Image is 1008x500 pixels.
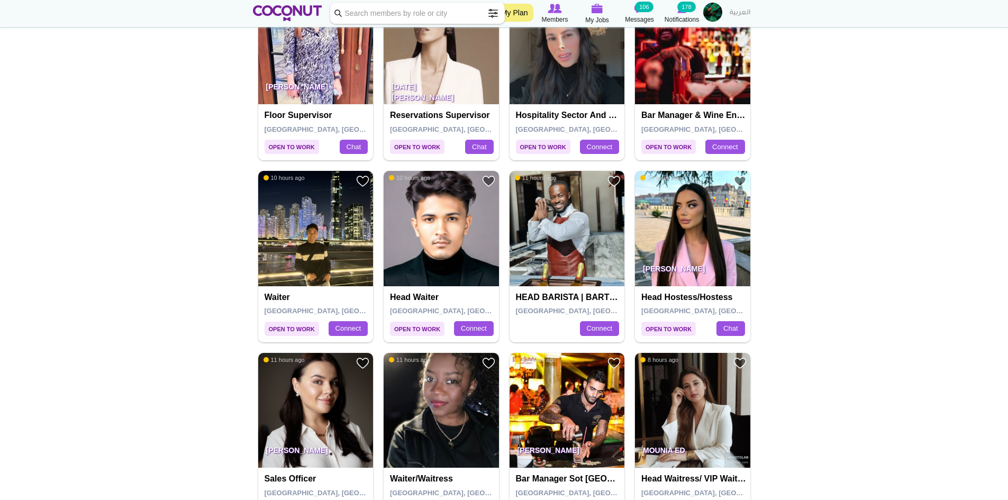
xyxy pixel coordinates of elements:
a: Add to Favourites [482,175,495,188]
img: Messages [634,4,645,13]
h4: Waiter/Waitress [390,474,495,484]
span: 11 hours ago [515,174,556,181]
a: Chat [340,140,368,154]
span: 10 hours ago [264,174,305,181]
h4: Sales officer [265,474,370,484]
h4: HEAD BARISTA | BARTENDER | COFFEE CONNOISSEUR [516,293,621,302]
a: Connect [329,321,368,336]
span: [GEOGRAPHIC_DATA], [GEOGRAPHIC_DATA] [641,125,792,133]
span: Open to Work [641,140,696,154]
img: My Jobs [592,4,603,13]
small: 106 [635,2,653,12]
a: My Jobs My Jobs [576,3,619,25]
img: Notifications [677,4,686,13]
span: [GEOGRAPHIC_DATA], [GEOGRAPHIC_DATA] [390,489,541,497]
a: Add to Favourites [482,357,495,370]
a: Connect [580,140,619,154]
h4: Head Waiter [390,293,495,302]
span: 8 hours ago [640,356,678,363]
a: Add to Favourites [356,357,369,370]
span: 11 hours ago [640,174,682,181]
a: Add to Favourites [607,175,621,188]
span: Open to Work [390,322,444,336]
span: [GEOGRAPHIC_DATA], [GEOGRAPHIC_DATA] [265,489,415,497]
p: [PERSON_NAME] [510,438,625,468]
span: [GEOGRAPHIC_DATA], [GEOGRAPHIC_DATA] [265,307,415,315]
a: Connect [705,140,744,154]
a: Connect [580,321,619,336]
a: Notifications Notifications 178 [661,3,703,25]
span: My Jobs [585,15,609,25]
a: Browse Members Members [534,3,576,25]
small: 178 [677,2,695,12]
p: [PERSON_NAME] [635,257,750,286]
span: [GEOGRAPHIC_DATA], [GEOGRAPHIC_DATA] [516,489,667,497]
span: Open to Work [390,140,444,154]
span: Open to Work [516,140,570,154]
h4: Bar Manager & Wine Enthusiast [641,111,747,120]
h4: Head Waitress/ VIP Waitress/ Waitress [641,474,747,484]
h4: Head Hostess/Hostess [641,293,747,302]
span: Notifications [665,14,699,25]
a: Add to Favourites [607,357,621,370]
span: Messages [625,14,654,25]
p: [DATE][PERSON_NAME] [384,75,499,104]
span: Open to Work [265,322,319,336]
a: العربية [724,3,756,24]
p: [PERSON_NAME] [258,75,374,104]
h4: Waiter [265,293,370,302]
a: Add to Favourites [356,175,369,188]
span: [GEOGRAPHIC_DATA], [GEOGRAPHIC_DATA] [641,307,792,315]
a: Add to Favourites [733,357,747,370]
a: Messages Messages 106 [619,3,661,25]
span: Open to Work [265,140,319,154]
span: [GEOGRAPHIC_DATA], [GEOGRAPHIC_DATA] [641,489,792,497]
span: 10 hours ago [389,174,430,181]
a: Add to Favourites [733,175,747,188]
span: [GEOGRAPHIC_DATA], [GEOGRAPHIC_DATA] [516,125,667,133]
span: 11 hours ago [389,356,430,363]
a: Chat [465,140,493,154]
span: Open to Work [641,322,696,336]
h4: Floor Supervisor [265,111,370,120]
h4: Reservations Supervisor [390,111,495,120]
span: [GEOGRAPHIC_DATA], [GEOGRAPHIC_DATA] [265,125,415,133]
h4: Hospitality sector and Marketing Support [516,111,621,120]
span: [GEOGRAPHIC_DATA], [GEOGRAPHIC_DATA] [516,307,667,315]
a: My Plan [496,4,533,22]
h4: Bar Manager sot [GEOGRAPHIC_DATA] [516,474,621,484]
span: Members [541,14,568,25]
p: [PERSON_NAME] [258,438,374,468]
input: Search members by role or city [330,3,505,24]
img: Home [253,5,322,21]
span: [GEOGRAPHIC_DATA], [GEOGRAPHIC_DATA] [390,307,541,315]
span: 11 hours ago [264,356,305,363]
a: Connect [454,321,493,336]
span: 12 hours ago [515,356,556,363]
img: Browse Members [548,4,561,13]
span: [GEOGRAPHIC_DATA], [GEOGRAPHIC_DATA] [390,125,541,133]
p: Mounia Ed [635,438,750,468]
a: Chat [716,321,744,336]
